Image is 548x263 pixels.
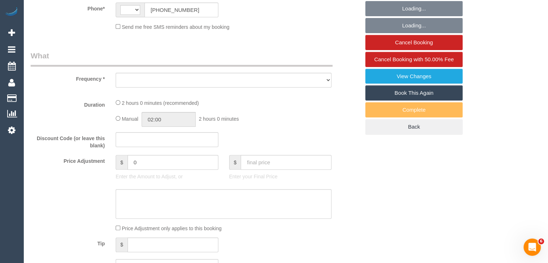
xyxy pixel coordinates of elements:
a: Cancel Booking [365,35,463,50]
span: 2 hours 0 minutes (recommended) [122,100,199,106]
span: Send me free SMS reminders about my booking [122,24,230,30]
a: Cancel Booking with 50.00% Fee [365,52,463,67]
span: $ [229,155,241,170]
label: Duration [25,99,110,108]
label: Price Adjustment [25,155,110,165]
label: Tip [25,237,110,247]
span: $ [116,237,128,252]
iframe: Intercom live chat [524,239,541,256]
label: Frequency * [25,73,110,83]
a: View Changes [365,69,463,84]
img: Automaid Logo [4,7,19,17]
span: Cancel Booking with 50.00% Fee [374,56,454,62]
legend: What [31,50,333,67]
a: Book This Again [365,85,463,101]
span: Price Adjustment only applies to this booking [122,226,222,231]
a: Back [365,119,463,134]
input: Phone* [144,3,218,17]
span: $ [116,155,128,170]
label: Discount Code (or leave this blank) [25,132,110,149]
label: Phone* [25,3,110,12]
p: Enter your Final Price [229,173,332,180]
span: 2 hours 0 minutes [199,116,239,122]
span: 6 [538,239,544,244]
span: Manual [122,116,138,122]
input: final price [241,155,331,170]
p: Enter the Amount to Adjust, or [116,173,218,180]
